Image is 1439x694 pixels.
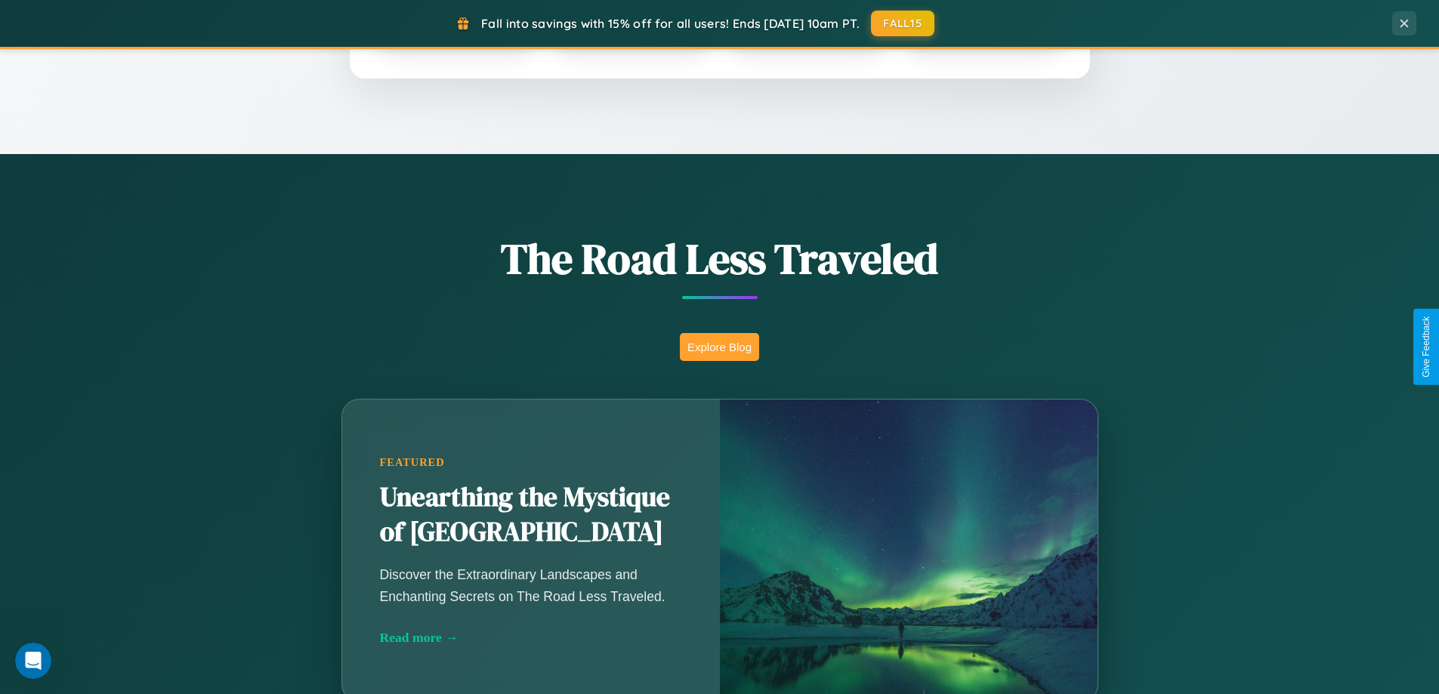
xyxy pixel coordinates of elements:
div: Give Feedback [1421,316,1431,378]
h1: The Road Less Traveled [267,230,1173,288]
h2: Unearthing the Mystique of [GEOGRAPHIC_DATA] [380,480,682,550]
button: Explore Blog [680,333,759,361]
p: Discover the Extraordinary Landscapes and Enchanting Secrets on The Road Less Traveled. [380,564,682,606]
button: FALL15 [871,11,934,36]
iframe: Intercom live chat [15,643,51,679]
div: Read more → [380,630,682,646]
span: Fall into savings with 15% off for all users! Ends [DATE] 10am PT. [481,16,860,31]
div: Featured [380,456,682,469]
